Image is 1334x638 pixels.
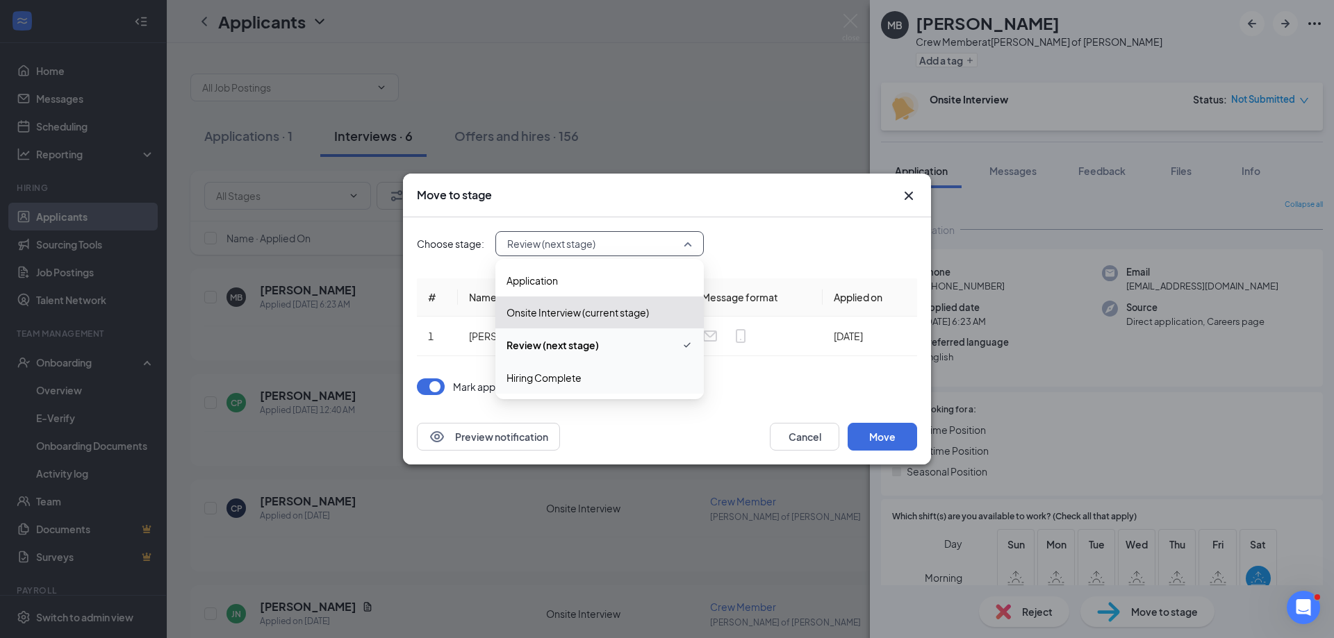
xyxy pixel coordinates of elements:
[823,317,917,356] td: [DATE]
[417,423,560,451] button: EyePreview notification
[429,428,445,445] svg: Eye
[770,423,839,451] button: Cancel
[823,278,917,317] th: Applied on
[507,337,599,353] span: Review (next stage)
[417,236,484,251] span: Choose stage:
[1287,591,1320,624] iframe: Intercom live chat
[702,328,718,344] svg: Email
[900,187,917,204] svg: Cross
[458,317,593,356] td: [PERSON_NAME]
[507,273,558,288] span: Application
[848,423,917,451] button: Move
[732,328,749,344] svg: MobileSms
[682,337,693,353] svg: Checkmark
[417,187,492,203] h3: Move to stage
[428,330,434,342] span: 1
[417,278,458,317] th: #
[507,370,582,385] span: Hiring Complete
[900,187,917,204] button: Close
[453,380,688,394] p: Mark applicant(s) as Completed for Onsite Interview
[507,305,649,320] span: Onsite Interview (current stage)
[691,278,823,317] th: Message format
[458,278,593,317] th: Name
[507,233,595,254] span: Review (next stage)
